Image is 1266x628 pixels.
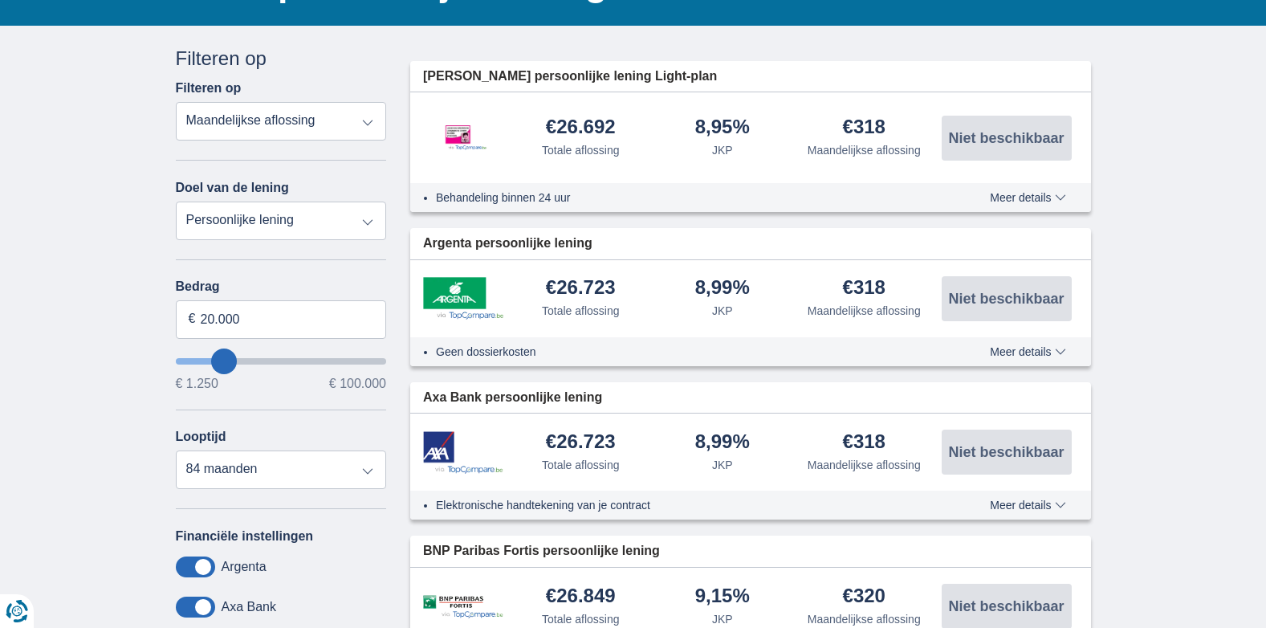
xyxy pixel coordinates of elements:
[542,457,620,473] div: Totale aflossing
[978,345,1077,358] button: Meer details
[990,500,1065,511] span: Meer details
[843,278,885,300] div: €318
[329,377,386,390] span: € 100.000
[423,389,602,407] span: Axa Bank persoonlijke lening
[843,432,885,454] div: €318
[176,377,218,390] span: € 1.250
[222,600,276,614] label: Axa Bank
[176,45,387,72] div: Filteren op
[808,457,921,473] div: Maandelijkse aflossing
[843,117,885,139] div: €318
[978,499,1077,512] button: Meer details
[808,611,921,627] div: Maandelijkse aflossing
[990,346,1065,357] span: Meer details
[546,432,616,454] div: €26.723
[546,117,616,139] div: €26.692
[176,358,387,365] input: wantToBorrow
[942,276,1072,321] button: Niet beschikbaar
[542,303,620,319] div: Totale aflossing
[948,445,1064,459] span: Niet beschikbaar
[978,191,1077,204] button: Meer details
[176,81,242,96] label: Filteren op
[436,497,931,513] li: Elektronische handtekening van je contract
[176,181,289,195] label: Doel van de lening
[695,278,750,300] div: 8,99%
[942,116,1072,161] button: Niet beschikbaar
[423,431,503,474] img: product.pl.alt Axa Bank
[436,190,931,206] li: Behandeling binnen 24 uur
[942,430,1072,475] button: Niet beschikbaar
[222,560,267,574] label: Argenta
[546,586,616,608] div: €26.849
[423,234,592,253] span: Argenta persoonlijke lening
[423,277,503,319] img: product.pl.alt Argenta
[712,457,733,473] div: JKP
[176,430,226,444] label: Looptijd
[423,542,660,561] span: BNP Paribas Fortis persoonlijke lening
[176,279,387,294] label: Bedrag
[695,117,750,139] div: 8,95%
[189,310,196,328] span: €
[542,611,620,627] div: Totale aflossing
[948,131,1064,145] span: Niet beschikbaar
[176,529,314,544] label: Financiële instellingen
[843,586,885,608] div: €320
[712,303,733,319] div: JKP
[990,192,1065,203] span: Meer details
[808,303,921,319] div: Maandelijkse aflossing
[542,142,620,158] div: Totale aflossing
[695,432,750,454] div: 8,99%
[712,611,733,627] div: JKP
[436,344,931,360] li: Geen dossierkosten
[695,586,750,608] div: 9,15%
[712,142,733,158] div: JKP
[423,67,717,86] span: [PERSON_NAME] persoonlijke lening Light-plan
[808,142,921,158] div: Maandelijkse aflossing
[423,595,503,618] img: product.pl.alt BNP Paribas Fortis
[423,108,503,166] img: product.pl.alt Leemans Kredieten
[546,278,616,300] div: €26.723
[948,292,1064,306] span: Niet beschikbaar
[948,599,1064,614] span: Niet beschikbaar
